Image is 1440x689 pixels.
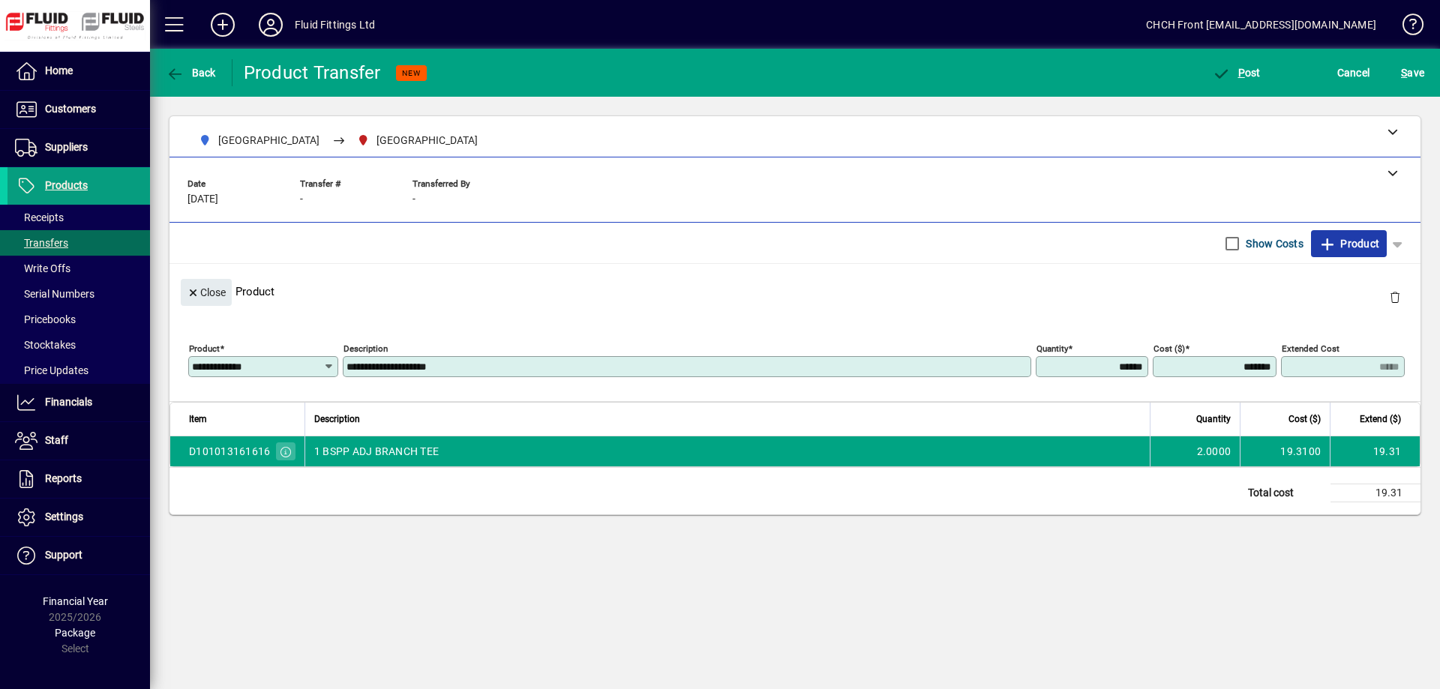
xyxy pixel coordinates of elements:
mat-label: Description [343,343,388,354]
td: Total cost [1240,484,1330,502]
span: - [300,193,303,205]
span: Price Updates [15,364,88,376]
button: Close [181,279,232,306]
span: 1 BSPP ADJ BRANCH TEE [314,444,439,459]
button: Profile [247,11,295,38]
span: Suppliers [45,141,88,153]
span: [DATE] [187,193,218,205]
mat-label: Cost ($) [1153,343,1185,354]
app-page-header-button: Back [150,59,232,86]
span: Customers [45,103,96,115]
a: Serial Numbers [7,281,150,307]
a: Receipts [7,205,150,230]
a: Transfers [7,230,150,256]
a: Stocktakes [7,332,150,358]
mat-label: Quantity [1036,343,1068,354]
span: Write Offs [15,262,70,274]
span: ave [1401,61,1424,85]
span: Serial Numbers [15,288,94,300]
span: Extend ($) [1360,411,1401,427]
span: Receipts [15,211,64,223]
mat-label: Extended Cost [1282,343,1339,354]
span: Quantity [1196,411,1231,427]
span: Home [45,64,73,76]
button: Post [1208,59,1264,86]
span: Product [1318,232,1379,256]
span: Financial Year [43,595,108,607]
span: NEW [402,68,421,78]
span: Settings [45,511,83,523]
button: Delete [1377,279,1413,315]
span: Staff [45,434,68,446]
span: Transfers [15,237,68,249]
span: Close [187,280,226,305]
button: Cancel [1333,59,1374,86]
td: 2.0000 [1150,436,1240,466]
a: Reports [7,460,150,498]
mat-label: Product [189,343,220,354]
a: Financials [7,384,150,421]
span: - [412,193,415,205]
span: Cost ($) [1288,411,1321,427]
label: Show Costs [1243,236,1303,251]
a: Suppliers [7,129,150,166]
span: P [1238,67,1245,79]
button: Back [162,59,220,86]
button: Save [1397,59,1428,86]
td: 19.31 [1330,484,1420,502]
span: Stocktakes [15,339,76,351]
a: Customers [7,91,150,128]
td: 19.3100 [1240,436,1330,466]
a: Price Updates [7,358,150,383]
app-page-header-button: Close [177,285,235,298]
td: 19.31 [1330,436,1420,466]
span: ost [1212,67,1261,79]
span: Back [166,67,216,79]
div: D101013161616 [189,444,270,459]
div: Product Transfer [244,61,381,85]
a: Knowledge Base [1391,3,1421,52]
button: Add [199,11,247,38]
a: Write Offs [7,256,150,281]
span: Package [55,627,95,639]
span: Financials [45,396,92,408]
span: Description [314,411,360,427]
span: Cancel [1337,61,1370,85]
app-page-header-button: Delete [1377,290,1413,304]
a: Support [7,537,150,574]
button: Product [1311,230,1387,257]
a: Home [7,52,150,90]
div: Fluid Fittings Ltd [295,13,375,37]
a: Staff [7,422,150,460]
span: Products [45,179,88,191]
div: CHCH Front [EMAIL_ADDRESS][DOMAIN_NAME] [1146,13,1376,37]
span: S [1401,67,1407,79]
div: Product [169,264,1420,319]
span: Support [45,549,82,561]
span: Item [189,411,207,427]
span: Reports [45,472,82,484]
span: Pricebooks [15,313,76,325]
a: Pricebooks [7,307,150,332]
a: Settings [7,499,150,536]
